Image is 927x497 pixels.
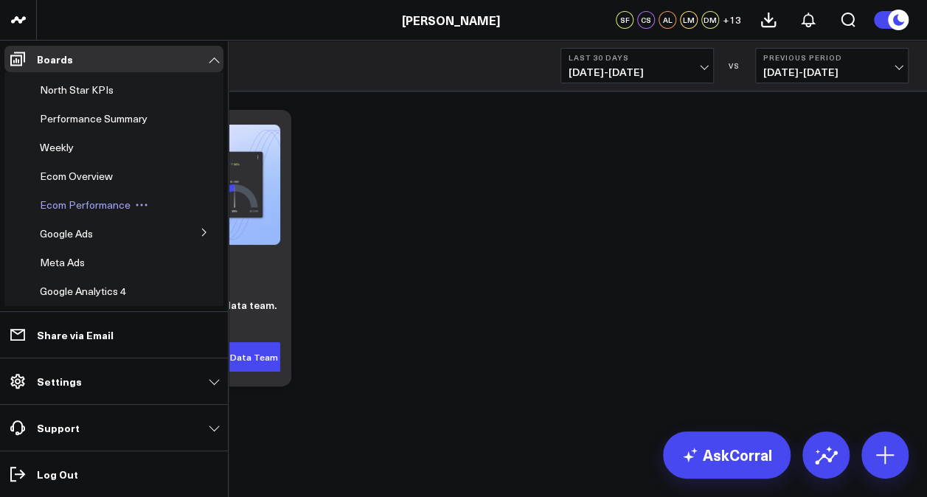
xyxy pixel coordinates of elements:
a: Ecom Overview [40,170,113,182]
div: DM [701,11,719,29]
a: Meta Ads [40,257,85,268]
button: +13 [723,11,741,29]
span: Performance Summary [40,111,147,125]
div: VS [721,61,748,70]
a: AskCorral [663,431,791,479]
span: Ecom Performance [40,198,131,212]
span: [DATE] - [DATE] [569,66,706,78]
span: Weekly [40,140,74,154]
span: North Star KPIs [40,83,114,97]
div: LM [680,11,698,29]
div: SF [616,11,633,29]
a: Google Analytics 4 [40,285,126,297]
b: Last 30 Days [569,53,706,62]
div: AL [659,11,676,29]
span: Meta Ads [40,255,85,269]
span: + 13 [723,15,741,25]
span: Google Analytics 4 [40,284,126,298]
a: Log Out [4,461,223,487]
div: CS [637,11,655,29]
p: Support [37,422,80,434]
span: Ecom Overview [40,169,113,183]
a: [PERSON_NAME] [402,12,500,28]
p: Boards [37,53,73,65]
p: Log Out [37,468,78,480]
span: Google Ads [40,226,93,240]
a: Performance Summary [40,113,147,125]
a: Weekly [40,142,74,153]
p: Settings [37,375,82,387]
p: Share via Email [37,329,114,341]
b: Previous Period [763,53,900,62]
button: Add via Our Data Team [178,342,280,372]
a: Ecom Performance [40,199,131,211]
a: North Star KPIs [40,84,114,96]
button: Last 30 Days[DATE]-[DATE] [560,48,714,83]
a: Google Ads [40,228,93,240]
span: [DATE] - [DATE] [763,66,900,78]
button: Previous Period[DATE]-[DATE] [755,48,909,83]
